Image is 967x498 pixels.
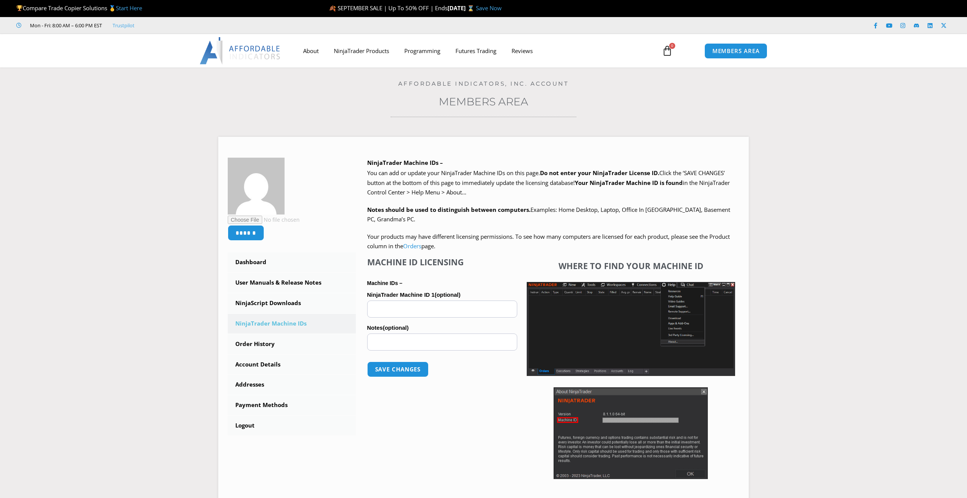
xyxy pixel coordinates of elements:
[296,42,326,60] a: About
[575,179,683,186] strong: Your NinjaTrader Machine ID is found
[116,4,142,12] a: Start Here
[476,4,502,12] a: Save Now
[435,291,460,298] span: (optional)
[113,21,135,30] a: Trustpilot
[554,387,708,479] img: Screenshot 2025-01-17 114931 | Affordable Indicators – NinjaTrader
[504,42,540,60] a: Reviews
[527,282,735,376] img: Screenshot 2025-01-17 1155544 | Affordable Indicators – NinjaTrader
[367,289,517,301] label: NinjaTrader Machine ID 1
[448,4,476,12] strong: [DATE] ⌛
[367,159,443,166] b: NinjaTrader Machine IDs –
[296,42,653,60] nav: Menu
[326,42,397,60] a: NinjaTrader Products
[669,43,675,49] span: 0
[228,273,356,293] a: User Manuals & Release Notes
[367,322,517,334] label: Notes
[28,21,102,30] span: Mon - Fri: 8:00 AM – 6:00 PM EST
[16,4,142,12] span: Compare Trade Copier Solutions 🥇
[228,416,356,435] a: Logout
[200,37,281,64] img: LogoAI | Affordable Indicators – NinjaTrader
[651,40,684,62] a: 0
[228,293,356,313] a: NinjaScript Downloads
[540,169,659,177] b: Do not enter your NinjaTrader License ID.
[228,252,356,435] nav: Account pages
[527,261,735,271] h4: Where to find your Machine ID
[228,395,356,415] a: Payment Methods
[367,280,402,286] strong: Machine IDs –
[228,334,356,354] a: Order History
[712,48,760,54] span: MEMBERS AREA
[367,206,730,223] span: Examples: Home Desktop, Laptop, Office In [GEOGRAPHIC_DATA], Basement PC, Grandma’s PC.
[228,158,285,215] img: ec559b8c7f8cacf7e1c182df5b79c651d77d6df0b570f44e7280863d2ca9b8a3
[367,206,530,213] strong: Notes should be used to distinguish between computers.
[403,242,421,250] a: Orders
[329,4,448,12] span: 🍂 SEPTEMBER SALE | Up To 50% OFF | Ends
[704,43,768,59] a: MEMBERS AREA
[398,80,569,87] a: Affordable Indicators, Inc. Account
[228,375,356,395] a: Addresses
[439,95,528,108] a: Members Area
[228,314,356,334] a: NinjaTrader Machine IDs
[367,362,429,377] button: Save changes
[448,42,504,60] a: Futures Trading
[367,233,730,250] span: Your products may have different licensing permissions. To see how many computers are licensed fo...
[367,257,517,267] h4: Machine ID Licensing
[397,42,448,60] a: Programming
[228,355,356,374] a: Account Details
[228,252,356,272] a: Dashboard
[17,5,22,11] img: 🏆
[367,169,540,177] span: You can add or update your NinjaTrader Machine IDs on this page.
[383,324,408,331] span: (optional)
[367,169,730,196] span: Click the ‘SAVE CHANGES’ button at the bottom of this page to immediately update the licensing da...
